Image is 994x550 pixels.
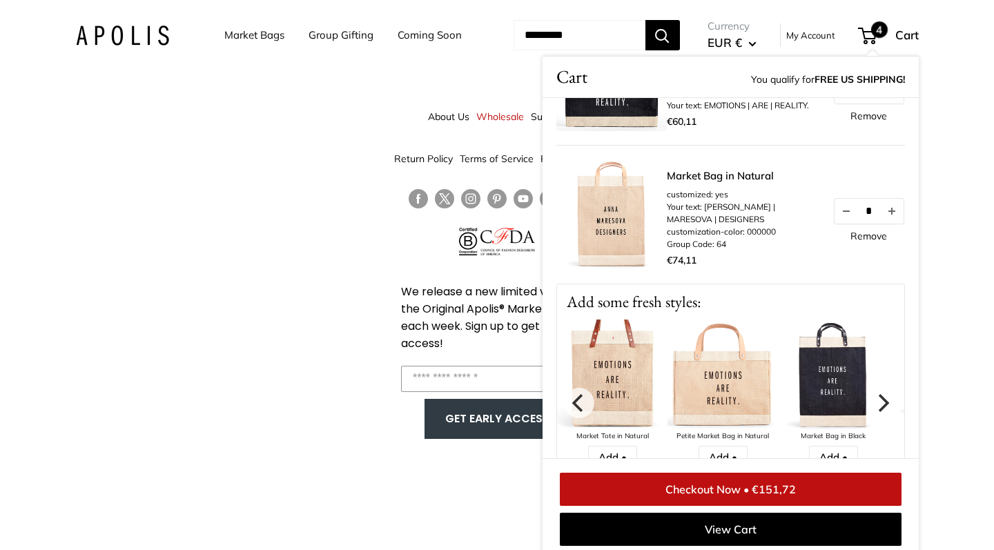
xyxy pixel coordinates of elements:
[557,284,904,320] p: Add some fresh styles:
[857,205,879,217] input: Quantity
[778,430,888,443] div: Market Bag in Black
[398,26,462,45] a: Coming Soon
[751,70,905,90] span: You qualify for
[667,115,696,128] span: €60,11
[895,28,919,42] span: Cart
[540,189,559,209] a: Follow us on Vimeo
[435,189,454,214] a: Follow us on Twitter
[667,430,778,443] div: Petite Market Bag in Natural
[394,146,453,171] a: Return Policy
[850,231,887,241] a: Remove
[309,26,373,45] a: Group Gifting
[867,388,897,418] button: Next
[879,79,903,104] button: Increase quantity by 1
[531,104,566,129] a: Support
[401,366,593,392] input: Enter your email
[438,406,556,432] button: GET EARLY ACCESS
[859,24,919,46] a: 4 Cart
[708,17,757,36] span: Currency
[76,26,169,46] img: Apolis
[480,228,535,255] img: Council of Fashion Designers of America Member
[698,446,747,469] a: Add •
[409,189,428,209] a: Follow us on Facebook
[514,189,533,209] a: Follow us on YouTube
[560,513,902,546] a: View Cart
[708,32,757,54] button: EUR €
[487,189,507,209] a: Follow us on Pinterest
[564,388,594,418] button: Previous
[460,146,534,171] a: Terms of Service
[556,63,587,90] span: Cart
[557,430,667,443] div: Market Tote in Natural
[224,26,284,45] a: Market Bags
[540,146,601,171] a: Privacy Policy
[667,168,819,184] a: Market Bag in Natural
[871,21,888,38] span: 4
[428,104,469,129] a: About Us
[587,446,636,469] a: Add •
[645,20,680,50] button: Search
[808,446,857,469] a: Add •
[879,199,903,224] button: Increase quantity by 1
[834,199,857,224] button: Decrease quantity by 1
[461,189,480,209] a: Follow us on Instagram
[667,226,819,238] li: customization-color: 000000
[401,284,593,351] span: We release a new limited version of the Original Apolis® Market Bag each week. Sign up to get ear...
[556,21,667,131] img: description_No need for custom text? Choose this option.
[667,238,819,251] li: Group Code: 64
[459,228,478,255] img: Certified B Corporation
[834,79,857,104] button: Decrease quantity by 1
[708,35,742,50] span: EUR €
[667,99,809,112] li: Your text: EMOTIONS | ARE | REALITY.
[667,254,696,266] span: €74,11
[560,473,902,506] a: Checkout Now • €151,72
[667,188,819,201] li: customized: yes
[815,73,905,86] strong: FREE US SHIPPING!
[667,201,819,226] li: Your text: [PERSON_NAME] | MARESOVA | DESIGNERS
[514,20,645,50] input: Search...
[786,27,835,43] a: My Account
[850,111,887,121] a: Remove
[476,104,524,129] a: Wholesale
